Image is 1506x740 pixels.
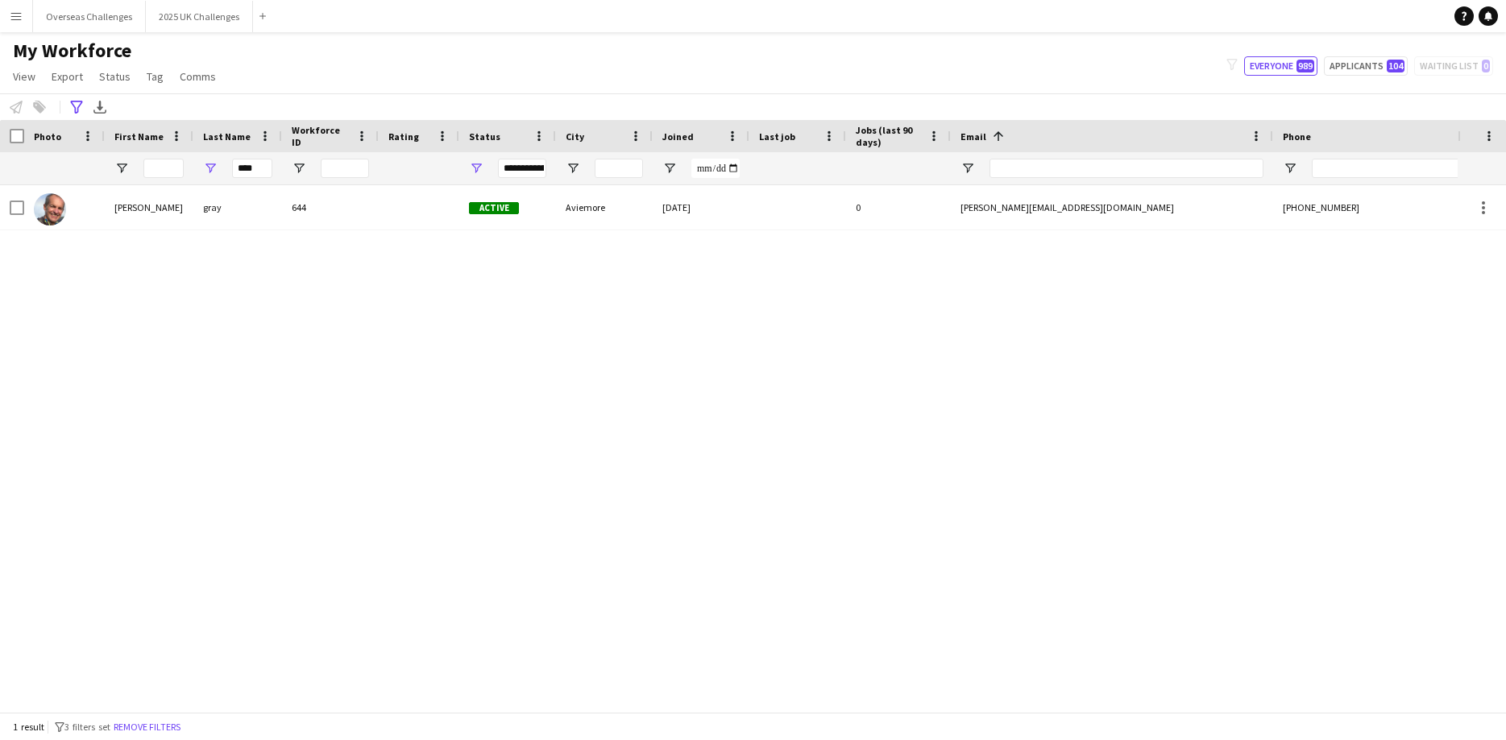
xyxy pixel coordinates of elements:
[469,202,519,214] span: Active
[33,1,146,32] button: Overseas Challenges
[67,97,86,117] app-action-btn: Advanced filters
[1283,130,1311,143] span: Phone
[292,124,350,148] span: Workforce ID
[566,130,584,143] span: City
[653,185,749,229] div: [DATE]
[1296,60,1314,72] span: 989
[469,130,500,143] span: Status
[960,130,986,143] span: Email
[960,161,975,176] button: Open Filter Menu
[34,130,61,143] span: Photo
[566,161,580,176] button: Open Filter Menu
[292,161,306,176] button: Open Filter Menu
[856,124,922,148] span: Jobs (last 90 days)
[193,185,282,229] div: gray
[45,66,89,87] a: Export
[64,721,110,733] span: 3 filters set
[1387,60,1404,72] span: 104
[180,69,216,84] span: Comms
[1324,56,1408,76] button: Applicants104
[321,159,369,178] input: Workforce ID Filter Input
[1283,161,1297,176] button: Open Filter Menu
[1244,56,1317,76] button: Everyone989
[846,185,951,229] div: 0
[951,185,1273,229] div: [PERSON_NAME][EMAIL_ADDRESS][DOMAIN_NAME]
[6,66,42,87] a: View
[13,39,131,63] span: My Workforce
[90,97,110,117] app-action-btn: Export XLSX
[114,161,129,176] button: Open Filter Menu
[34,193,66,225] img: duncan gray
[147,69,164,84] span: Tag
[1273,185,1479,229] div: [PHONE_NUMBER]
[469,161,483,176] button: Open Filter Menu
[143,159,184,178] input: First Name Filter Input
[556,185,653,229] div: Aviemore
[105,185,193,229] div: [PERSON_NAME]
[99,69,131,84] span: Status
[203,161,218,176] button: Open Filter Menu
[93,66,137,87] a: Status
[110,718,184,736] button: Remove filters
[388,130,419,143] span: Rating
[691,159,740,178] input: Joined Filter Input
[759,130,795,143] span: Last job
[114,130,164,143] span: First Name
[140,66,170,87] a: Tag
[1312,159,1470,178] input: Phone Filter Input
[662,130,694,143] span: Joined
[662,161,677,176] button: Open Filter Menu
[282,185,379,229] div: 644
[595,159,643,178] input: City Filter Input
[232,159,272,178] input: Last Name Filter Input
[173,66,222,87] a: Comms
[203,130,251,143] span: Last Name
[13,69,35,84] span: View
[146,1,253,32] button: 2025 UK Challenges
[52,69,83,84] span: Export
[989,159,1263,178] input: Email Filter Input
